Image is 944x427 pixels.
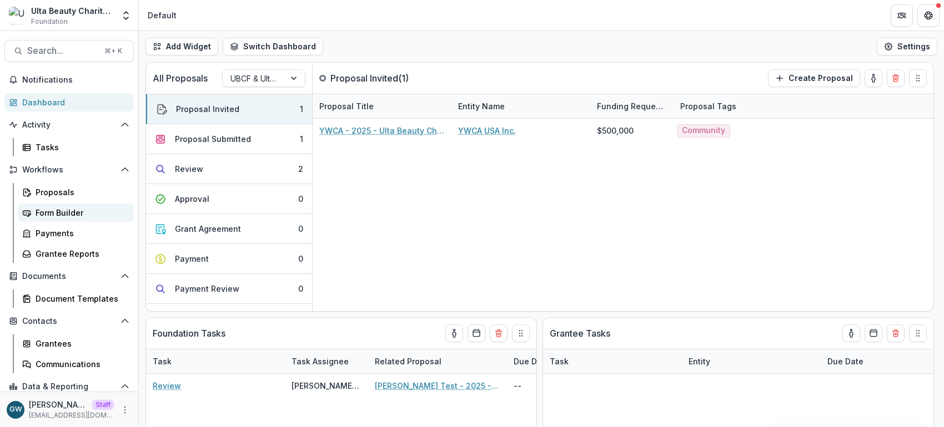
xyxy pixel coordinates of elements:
div: Proposal Tags [674,100,743,112]
a: YWCA USA Inc. [458,125,516,136]
button: Create Proposal [768,69,860,87]
button: Search... [4,40,134,62]
div: Related Proposal [368,349,507,373]
button: Calendar [865,324,882,342]
div: Payment [175,253,209,265]
div: Due Date [507,349,590,373]
div: Ulta Beauty Charitable Foundation [31,5,114,17]
div: 1 [300,133,303,145]
button: Open Contacts [4,312,134,330]
div: $500,000 [597,125,634,136]
button: Review2 [146,154,312,184]
button: Delete card [490,324,508,342]
button: Partners [891,4,913,27]
span: Documents [22,272,116,281]
div: Payment Review [175,283,239,294]
button: Open Documents [4,267,134,285]
div: Related Proposal [368,355,448,367]
div: Proposal Submitted [175,133,251,145]
button: Open Activity [4,116,134,134]
div: Approval [175,193,209,205]
div: 1 [300,103,303,115]
div: Task [543,349,682,373]
span: Foundation [31,17,68,27]
p: Staff [92,400,114,410]
button: Payment0 [146,244,312,274]
div: Entity Name [451,94,590,118]
div: Grantee Reports [36,248,125,260]
div: ⌘ + K [102,45,124,57]
span: Activity [22,120,116,130]
button: Add Widget [145,38,218,55]
div: Task [146,349,285,373]
div: Due Date [821,355,870,367]
div: Entity Name [451,100,511,112]
button: Settings [877,38,937,55]
button: Drag [909,69,927,87]
p: [PERSON_NAME] [29,399,88,410]
p: All Proposals [153,72,208,85]
div: Due Date [821,349,904,373]
div: 0 [298,253,303,265]
button: Switch Dashboard [223,38,323,55]
div: Entity [682,349,821,373]
div: Proposal Title [313,100,380,112]
div: Default [148,9,177,21]
div: Review [175,163,203,175]
button: toggle-assigned-to-me [445,324,463,342]
div: Due Date [507,355,556,367]
div: Funding Requested [590,100,674,112]
span: Community [682,126,725,135]
a: Tasks [18,138,134,156]
a: Review [153,380,181,392]
button: Proposal Submitted1 [146,124,312,154]
button: Drag [512,324,530,342]
button: Open Data & Reporting [4,378,134,395]
button: Delete card [887,324,905,342]
button: Calendar [468,324,485,342]
p: Foundation Tasks [153,327,225,340]
div: Task [543,355,575,367]
div: Document Templates [36,293,125,304]
div: 0 [298,283,303,294]
div: Proposal Title [313,94,451,118]
button: Drag [909,324,927,342]
p: Grantee Tasks [550,327,610,340]
button: Open Workflows [4,161,134,179]
span: Search... [27,45,98,56]
div: 0 [298,223,303,235]
div: Proposal Tags [674,94,812,118]
p: Proposal Invited ( 1 ) [330,72,414,85]
button: Proposal Invited1 [146,94,312,124]
div: Proposals [36,186,125,198]
a: Proposals [18,183,134,201]
div: Payments [36,227,125,239]
a: Form Builder [18,204,134,222]
button: Grant Agreement0 [146,214,312,244]
div: 0 [298,193,303,205]
button: Get Help [917,4,940,27]
a: Document Templates [18,289,134,308]
button: toggle-assigned-to-me [865,69,882,87]
img: Ulta Beauty Charitable Foundation [9,7,27,24]
button: Payment Review0 [146,274,312,304]
span: Data & Reporting [22,382,116,392]
button: toggle-assigned-to-me [842,324,860,342]
a: Grantees [18,334,134,353]
div: Entity [682,355,717,367]
div: 2 [298,163,303,175]
span: Workflows [22,165,116,175]
div: Grace Willig [9,406,22,413]
div: Grantees [36,338,125,349]
a: Communications [18,355,134,373]
nav: breadcrumb [143,7,181,23]
span: Notifications [22,75,129,85]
